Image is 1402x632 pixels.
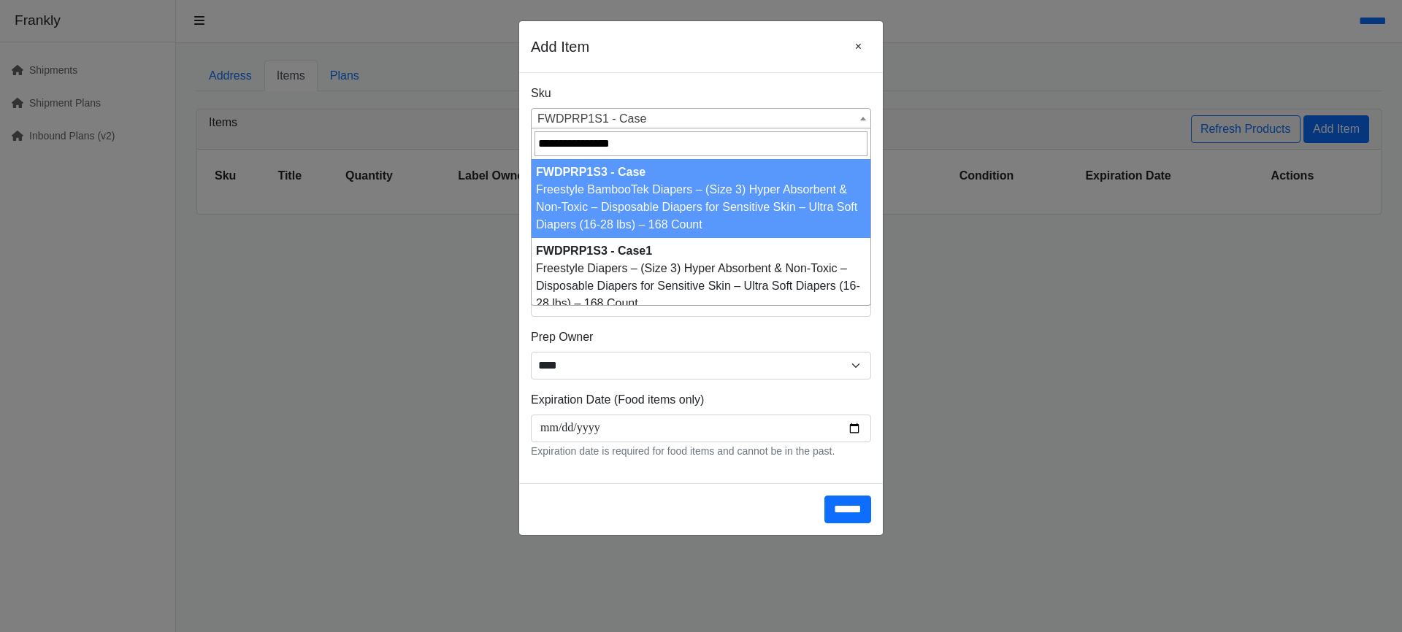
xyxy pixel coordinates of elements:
[532,109,870,129] span: Freestyle BambooTek Diapers - (Size 1) Hyper Absorbent & Non-Toxic – Disposable Diapers for Sensi...
[846,33,871,61] button: Close
[531,328,593,346] label: Prep Owner
[531,36,589,58] h5: Add Item
[531,108,871,128] span: Freestyle BambooTek Diapers - (Size 1) Hyper Absorbent & Non-Toxic – Disposable Diapers for Sensi...
[536,166,646,178] strong: FWDPRP1S3 - Case
[535,131,867,156] input: Search
[532,159,870,238] li: Freestyle BambooTek Diapers – (Size 3) Hyper Absorbent & Non-Toxic – Disposable Diapers for Sensi...
[536,260,866,312] div: Freestyle Diapers – (Size 3) Hyper Absorbent & Non-Toxic – Disposable Diapers for Sensitive Skin ...
[532,238,870,317] li: Freestyle Diapers – (Size 3) Hyper Absorbent & Non-Toxic – Disposable Diapers for Sensitive Skin ...
[531,85,551,102] label: Sku
[536,181,866,234] div: Freestyle BambooTek Diapers – (Size 3) Hyper Absorbent & Non-Toxic – Disposable Diapers for Sensi...
[531,445,835,457] small: Expiration date is required for food items and cannot be in the past.
[855,40,862,53] span: ×
[531,391,704,409] label: Expiration Date (Food items only)
[536,244,652,257] strong: FWDPRP1S3 - Case1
